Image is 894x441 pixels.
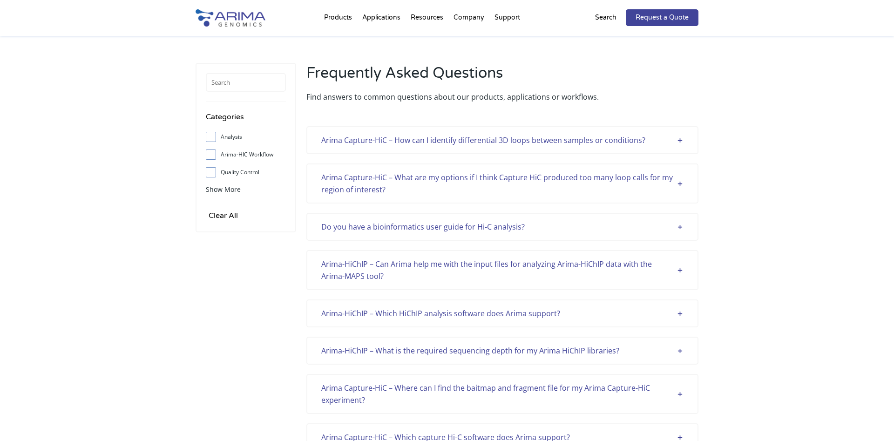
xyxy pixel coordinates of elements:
label: Arima-HIC Workflow [206,148,286,162]
a: Request a Quote [626,9,698,26]
div: Arima Capture-HiC – Where can I find the baitmap and fragment file for my Arima Capture-HiC exper... [321,382,684,406]
label: Analysis [206,130,286,144]
div: Arima-HiChIP – Can Arima help me with the input files for analyzing Arima-HiChIP data with the Ar... [321,258,684,282]
div: Do you have a bioinformatics user guide for Hi-C analysis? [321,221,684,233]
img: Arima-Genomics-logo [196,9,265,27]
h2: Frequently Asked Questions [306,63,698,91]
input: Clear All [206,209,241,222]
div: Arima-HiChIP – What is the required sequencing depth for my Arima HiChIP libraries? [321,345,684,357]
div: Arima-HiChIP – Which HiChIP analysis software does Arima support? [321,307,684,319]
label: Quality Control [206,165,286,179]
p: Search [595,12,616,24]
h4: Categories [206,111,286,130]
div: Arima Capture-HiC – What are my options if I think Capture HiC produced too many loop calls for m... [321,171,684,196]
input: Search [206,73,286,92]
div: Arima Capture-HiC – How can I identify differential 3D loops between samples or conditions? [321,134,684,146]
p: Find answers to common questions about our products, applications or workflows. [306,91,698,103]
span: Show More [206,185,241,194]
